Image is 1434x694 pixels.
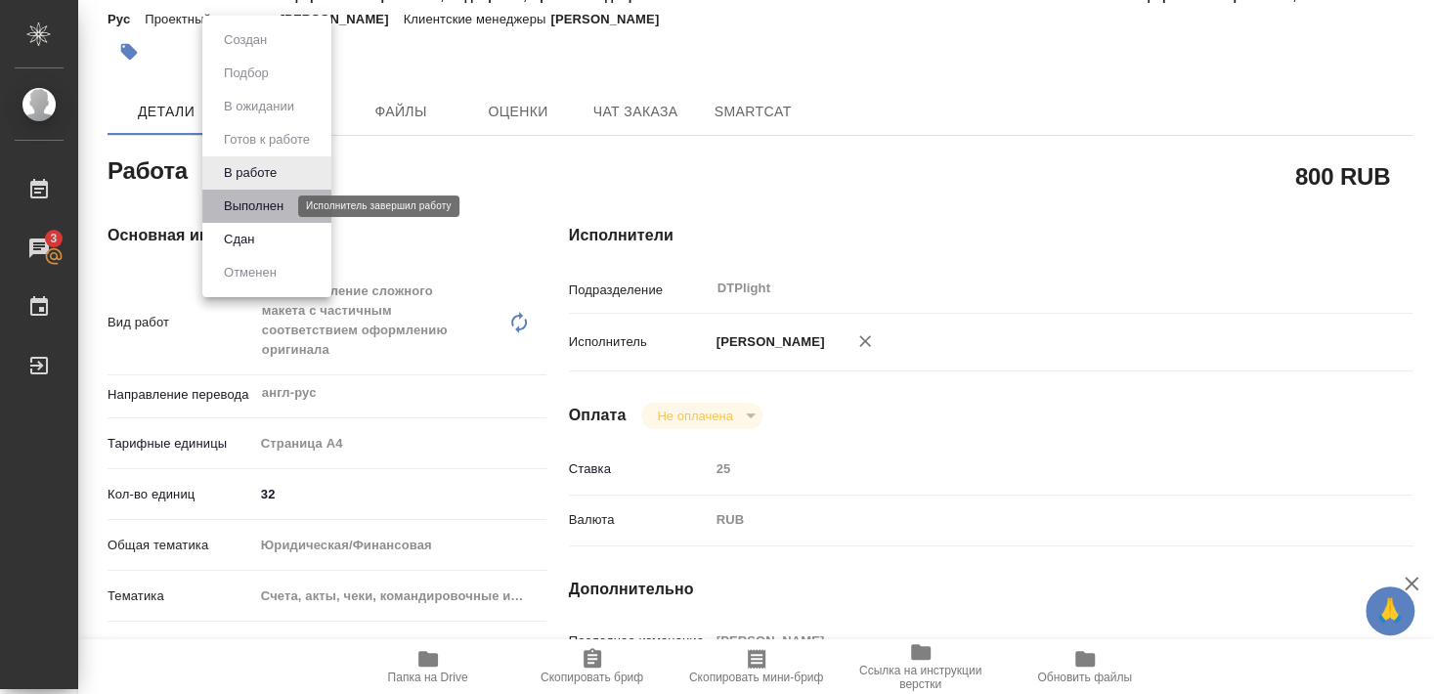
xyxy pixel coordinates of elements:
[218,96,300,117] button: В ожидании
[218,229,260,250] button: Сдан
[218,129,316,151] button: Готов к работе
[218,262,282,283] button: Отменен
[218,195,289,217] button: Выполнен
[218,162,282,184] button: В работе
[218,63,275,84] button: Подбор
[218,29,273,51] button: Создан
